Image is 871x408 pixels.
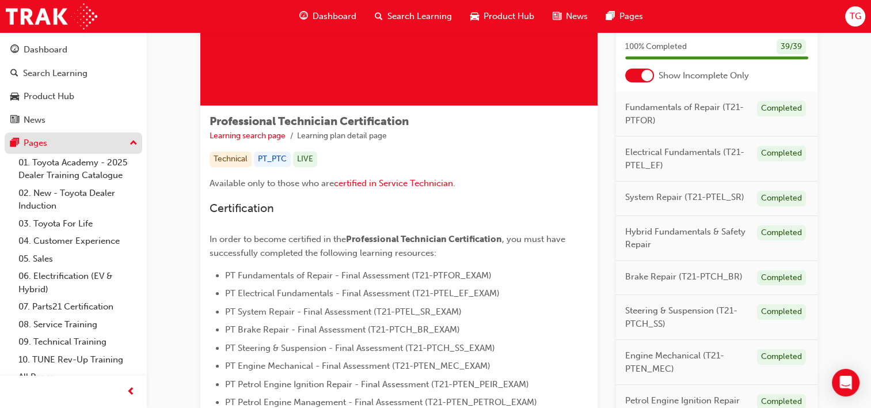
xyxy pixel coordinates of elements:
span: System Repair (T21-PTEL_SR) [625,191,744,204]
span: pages-icon [10,138,19,149]
span: . [453,178,455,188]
span: PT Petrol Engine Management - Final Assessment (T21-PTEN_PETROL_EXAM) [225,397,537,407]
span: Professional Technician Certification [210,115,409,128]
span: Search Learning [387,10,452,23]
span: Engine Mechanical (T21-PTEN_MEC) [625,349,748,375]
div: Completed [757,225,806,240]
span: Fundamentals of Repair (T21-PTFOR) [625,101,748,127]
a: search-iconSearch Learning [366,5,461,28]
img: Trak [6,3,97,29]
a: News [5,109,142,131]
span: PT Brake Repair - Final Assessment (T21-PTCH_BR_EXAM) [225,324,460,335]
div: Open Intercom Messenger [832,369,859,396]
div: Technical [210,152,252,167]
span: In order to become certified in the [210,234,346,244]
span: PT Engine Mechanical - Final Assessment (T21-PTEN_MEC_EXAM) [225,361,490,371]
div: Search Learning [23,67,88,80]
span: car-icon [10,92,19,102]
span: guage-icon [299,9,308,24]
div: News [24,114,45,127]
span: pages-icon [606,9,615,24]
span: Available only to those who are [210,178,334,188]
a: 07. Parts21 Certification [14,298,142,316]
div: Dashboard [24,43,67,56]
span: Dashboard [313,10,356,23]
a: 05. Sales [14,250,142,268]
span: News [566,10,588,23]
a: pages-iconPages [597,5,652,28]
a: news-iconNews [543,5,597,28]
button: Pages [5,133,142,154]
span: Electrical Fundamentals (T21-PTEL_EF) [625,146,748,172]
a: 09. Technical Training [14,333,142,351]
span: guage-icon [10,45,19,55]
a: 06. Electrification (EV & Hybrid) [14,267,142,298]
span: Hybrid Fundamentals & Safety Repair [625,225,748,251]
span: car-icon [470,9,479,24]
a: Product Hub [5,86,142,107]
a: Learning search page [210,131,286,141]
div: Completed [757,349,806,365]
div: 39 / 39 [777,39,806,54]
span: PT Electrical Fundamentals - Final Assessment (T21-PTEL_EF_EXAM) [225,288,500,299]
div: LIVE [293,152,317,167]
span: Pages [619,10,643,23]
a: car-iconProduct Hub [461,5,543,28]
span: Professional Technician Certification [346,234,502,244]
div: Product Hub [24,90,74,103]
span: Product Hub [484,10,534,23]
a: 01. Toyota Academy - 2025 Dealer Training Catalogue [14,154,142,184]
span: PT Steering & Suspension - Final Assessment (T21-PTCH_SS_EXAM) [225,343,495,353]
span: up-icon [130,136,138,151]
span: PT System Repair - Final Assessment (T21-PTEL_SR_EXAM) [225,307,462,317]
span: Brake Repair (T21-PTCH_BR) [625,270,743,283]
a: 02. New - Toyota Dealer Induction [14,184,142,215]
a: 04. Customer Experience [14,232,142,250]
a: 03. Toyota For Life [14,215,142,233]
button: DashboardSearch LearningProduct HubNews [5,37,142,133]
div: Pages [24,137,47,150]
span: PT Petrol Engine Ignition Repair - Final Assessment (T21-PTEN_PEIR_EXAM) [225,379,529,390]
span: , you must have successfully completed the following learning resources: [210,234,568,258]
span: search-icon [375,9,383,24]
span: 100 % Completed [625,40,687,53]
a: Dashboard [5,39,142,61]
span: Show Incomplete Only [659,69,749,82]
span: Certification [210,202,274,215]
div: Completed [757,304,806,320]
span: TG [849,10,861,23]
a: certified in Service Technician [334,178,453,188]
span: Steering & Suspension (T21-PTCH_SS) [625,304,748,330]
a: guage-iconDashboard [290,5,366,28]
span: news-icon [553,9,561,24]
span: search-icon [10,69,18,79]
div: Completed [757,270,806,285]
span: prev-icon [127,385,135,399]
div: Completed [757,146,806,161]
div: Completed [757,101,806,116]
div: PT_PTC [254,152,291,167]
span: news-icon [10,115,19,126]
button: TG [845,6,865,27]
a: 10. TUNE Rev-Up Training [14,351,142,369]
a: All Pages [14,368,142,386]
div: Completed [757,191,806,206]
a: Search Learning [5,63,142,84]
span: PT Fundamentals of Repair - Final Assessment (T21-PTFOR_EXAM) [225,270,492,281]
li: Learning plan detail page [297,130,387,143]
a: 08. Service Training [14,316,142,334]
